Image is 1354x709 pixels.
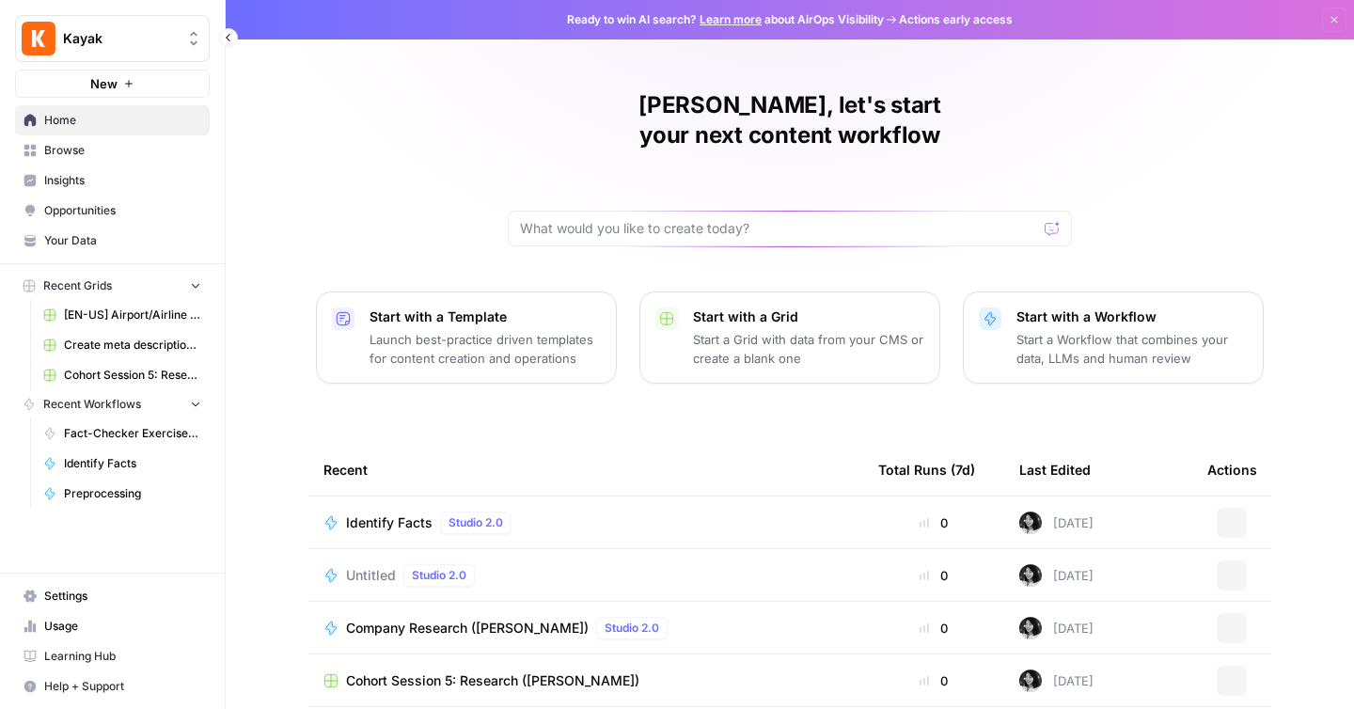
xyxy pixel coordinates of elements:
[412,567,466,584] span: Studio 2.0
[1019,670,1042,692] img: 0w16hsb9dp3affd7irj0qqs67ma2
[15,272,210,300] button: Recent Grids
[44,618,201,635] span: Usage
[963,291,1264,384] button: Start with a WorkflowStart a Workflow that combines your data, LLMs and human review
[44,648,201,665] span: Learning Hub
[44,202,201,219] span: Opportunities
[346,671,639,690] span: Cohort Session 5: Research ([PERSON_NAME])
[35,479,210,509] a: Preprocessing
[878,513,989,532] div: 0
[520,219,1037,238] input: What would you like to create today?
[878,444,975,496] div: Total Runs (7d)
[1019,444,1091,496] div: Last Edited
[44,588,201,605] span: Settings
[64,337,201,354] span: Create meta description ([PERSON_NAME]) Grid
[316,291,617,384] button: Start with a TemplateLaunch best-practice driven templates for content creation and operations
[1016,307,1248,326] p: Start with a Workflow
[63,29,177,48] span: Kayak
[1019,512,1094,534] div: [DATE]
[1019,564,1042,587] img: 0w16hsb9dp3affd7irj0qqs67ma2
[35,449,210,479] a: Identify Facts
[878,566,989,585] div: 0
[15,15,210,62] button: Workspace: Kayak
[700,12,762,26] a: Learn more
[35,360,210,390] a: Cohort Session 5: Research ([PERSON_NAME])
[323,617,848,639] a: Company Research ([PERSON_NAME])Studio 2.0
[64,455,201,472] span: Identify Facts
[15,390,210,418] button: Recent Workflows
[15,165,210,196] a: Insights
[64,307,201,323] span: [EN-US] Airport/Airline Content Refresh
[878,619,989,638] div: 0
[693,307,924,326] p: Start with a Grid
[64,367,201,384] span: Cohort Session 5: Research ([PERSON_NAME])
[449,514,503,531] span: Studio 2.0
[15,135,210,165] a: Browse
[15,671,210,701] button: Help + Support
[15,196,210,226] a: Opportunities
[44,678,201,695] span: Help + Support
[15,611,210,641] a: Usage
[1019,670,1094,692] div: [DATE]
[1019,617,1042,639] img: 0w16hsb9dp3affd7irj0qqs67ma2
[35,300,210,330] a: [EN-US] Airport/Airline Content Refresh
[35,330,210,360] a: Create meta description ([PERSON_NAME]) Grid
[43,277,112,294] span: Recent Grids
[22,22,55,55] img: Kayak Logo
[35,418,210,449] a: Fact-Checker Exercises ([PERSON_NAME])
[64,425,201,442] span: Fact-Checker Exercises ([PERSON_NAME])
[323,444,848,496] div: Recent
[508,90,1072,150] h1: [PERSON_NAME], let's start your next content workflow
[64,485,201,502] span: Preprocessing
[323,564,848,587] a: UntitledStudio 2.0
[15,226,210,256] a: Your Data
[44,232,201,249] span: Your Data
[44,112,201,129] span: Home
[1019,617,1094,639] div: [DATE]
[567,11,884,28] span: Ready to win AI search? about AirOps Visibility
[1207,444,1257,496] div: Actions
[90,74,118,93] span: New
[878,671,989,690] div: 0
[323,671,848,690] a: Cohort Session 5: Research ([PERSON_NAME])
[370,330,601,368] p: Launch best-practice driven templates for content creation and operations
[1019,512,1042,534] img: 0w16hsb9dp3affd7irj0qqs67ma2
[44,142,201,159] span: Browse
[605,620,659,637] span: Studio 2.0
[693,330,924,368] p: Start a Grid with data from your CMS or create a blank one
[15,641,210,671] a: Learning Hub
[43,396,141,413] span: Recent Workflows
[346,566,396,585] span: Untitled
[346,513,433,532] span: Identify Facts
[370,307,601,326] p: Start with a Template
[1019,564,1094,587] div: [DATE]
[44,172,201,189] span: Insights
[15,581,210,611] a: Settings
[15,70,210,98] button: New
[899,11,1013,28] span: Actions early access
[346,619,589,638] span: Company Research ([PERSON_NAME])
[1016,330,1248,368] p: Start a Workflow that combines your data, LLMs and human review
[15,105,210,135] a: Home
[639,291,940,384] button: Start with a GridStart a Grid with data from your CMS or create a blank one
[323,512,848,534] a: Identify FactsStudio 2.0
